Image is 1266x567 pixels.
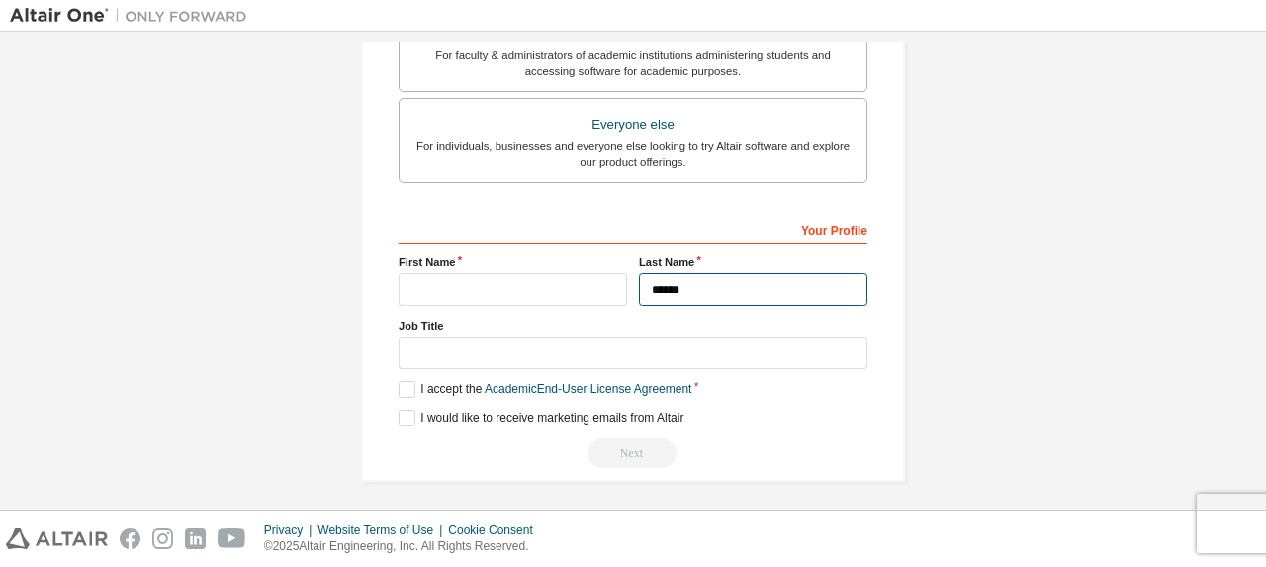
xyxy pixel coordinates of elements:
div: Privacy [264,522,317,538]
label: Job Title [399,318,867,333]
label: Last Name [639,254,867,270]
a: Academic End-User License Agreement [485,382,691,396]
label: I would like to receive marketing emails from Altair [399,410,683,426]
div: For faculty & administrators of academic institutions administering students and accessing softwa... [411,47,855,79]
div: For individuals, businesses and everyone else looking to try Altair software and explore our prod... [411,139,855,170]
img: linkedin.svg [185,528,206,549]
label: First Name [399,254,627,270]
p: © 2025 Altair Engineering, Inc. All Rights Reserved. [264,538,545,555]
img: altair_logo.svg [6,528,108,549]
div: Your Profile [399,213,867,244]
img: Altair One [10,6,257,26]
div: Read and acccept EULA to continue [399,438,867,468]
img: youtube.svg [218,528,246,549]
div: Website Terms of Use [317,522,448,538]
div: Cookie Consent [448,522,544,538]
label: I accept the [399,381,691,398]
div: Everyone else [411,111,855,139]
img: facebook.svg [120,528,140,549]
img: instagram.svg [152,528,173,549]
